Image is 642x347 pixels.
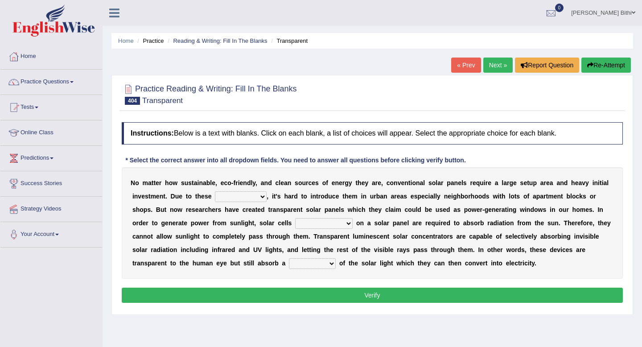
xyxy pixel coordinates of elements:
b: e [546,179,550,186]
b: r [544,179,546,186]
b: t [600,179,602,186]
b: d [247,179,251,186]
b: i [311,193,313,200]
b: d [564,179,568,186]
h4: Below is a text with blanks. Click on each blank, a list of choices will appear. Select the appro... [122,122,623,145]
b: r [215,206,218,213]
b: t [355,179,358,186]
b: h [457,193,461,200]
b: l [435,193,437,200]
b: l [423,179,425,186]
b: e [523,179,527,186]
b: r [374,193,376,200]
b: t [255,206,258,213]
b: e [421,193,425,200]
b: r [486,179,488,186]
b: n [416,179,420,186]
b: p [533,179,537,186]
b: q [476,179,480,186]
a: Reading & Writing: Fill In The Blanks [173,37,267,44]
b: h [225,206,229,213]
b: s [428,179,432,186]
b: r [291,206,293,213]
b: a [148,179,152,186]
b: e [179,193,182,200]
b: t [514,193,517,200]
b: o [478,193,482,200]
b: b [567,193,571,200]
b: c [205,206,208,213]
b: i [598,179,600,186]
b: k [579,193,583,200]
b: l [607,179,609,186]
b: y [252,179,255,186]
b: i [272,193,274,200]
b: g [345,179,349,186]
b: i [593,179,594,186]
button: Verify [122,288,623,303]
b: n [276,206,280,213]
b: y [349,179,352,186]
b: s [280,206,284,213]
b: r [292,193,294,200]
b: n [335,179,339,186]
b: e [201,193,205,200]
b: a [550,179,553,186]
li: Transparent [269,37,308,45]
b: o [303,193,307,200]
b: t [195,193,198,200]
b: r [306,179,308,186]
b: ' [276,193,277,200]
span: 404 [125,97,140,105]
b: l [279,179,280,186]
a: Success Stories [0,171,102,194]
b: a [372,179,375,186]
b: o [590,193,594,200]
b: e [513,179,517,186]
b: i [132,193,134,200]
b: - [231,179,234,186]
b: a [495,179,498,186]
b: t [192,179,194,186]
b: b [206,179,210,186]
b: . [165,193,167,200]
li: Practice [135,37,164,45]
b: D [171,193,175,200]
b: e [141,193,145,200]
b: p [284,206,288,213]
a: Your Account [0,222,102,244]
b: e [280,179,284,186]
b: r [468,193,470,200]
b: n [134,193,138,200]
a: Predictions [0,146,102,168]
b: i [361,193,362,200]
b: s [145,193,148,200]
b: l [461,179,463,186]
b: o [174,206,178,213]
b: v [398,179,401,186]
b: n [312,193,316,200]
b: o [322,179,326,186]
b: h [345,193,349,200]
a: Home [118,37,134,44]
b: t [163,193,165,200]
b: o [412,179,416,186]
b: t [546,193,548,200]
b: s [277,193,281,200]
b: n [454,179,458,186]
b: e [448,193,451,200]
b: f [326,179,328,186]
b: s [188,179,192,186]
b: e [235,206,239,213]
b: r [593,193,596,200]
b: a [287,206,291,213]
b: l [210,179,212,186]
b: t [499,193,502,200]
b: a [430,193,434,200]
b: d [294,193,298,200]
b: v [582,179,585,186]
b: h [471,193,475,200]
b: n [199,179,203,186]
b: h [208,206,212,213]
b: e [488,179,491,186]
